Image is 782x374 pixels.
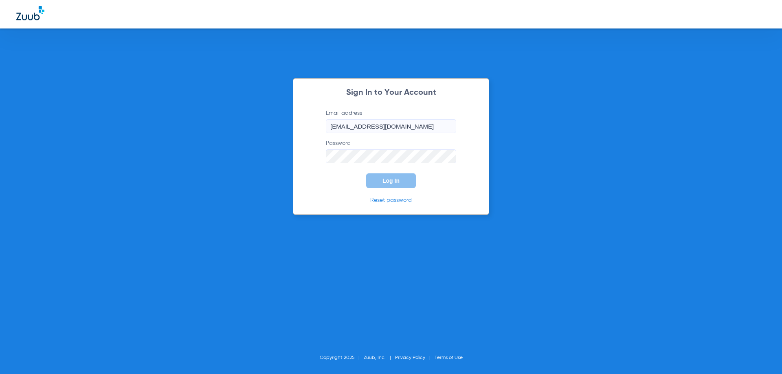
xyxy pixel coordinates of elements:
[364,354,395,362] li: Zuub, Inc.
[741,335,782,374] iframe: Chat Widget
[435,355,463,360] a: Terms of Use
[320,354,364,362] li: Copyright 2025
[326,109,456,133] label: Email address
[395,355,425,360] a: Privacy Policy
[314,89,468,97] h2: Sign In to Your Account
[326,119,456,133] input: Email address
[326,149,456,163] input: Password
[370,197,412,203] a: Reset password
[366,173,416,188] button: Log In
[16,6,44,20] img: Zuub Logo
[382,177,400,184] span: Log In
[326,139,456,163] label: Password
